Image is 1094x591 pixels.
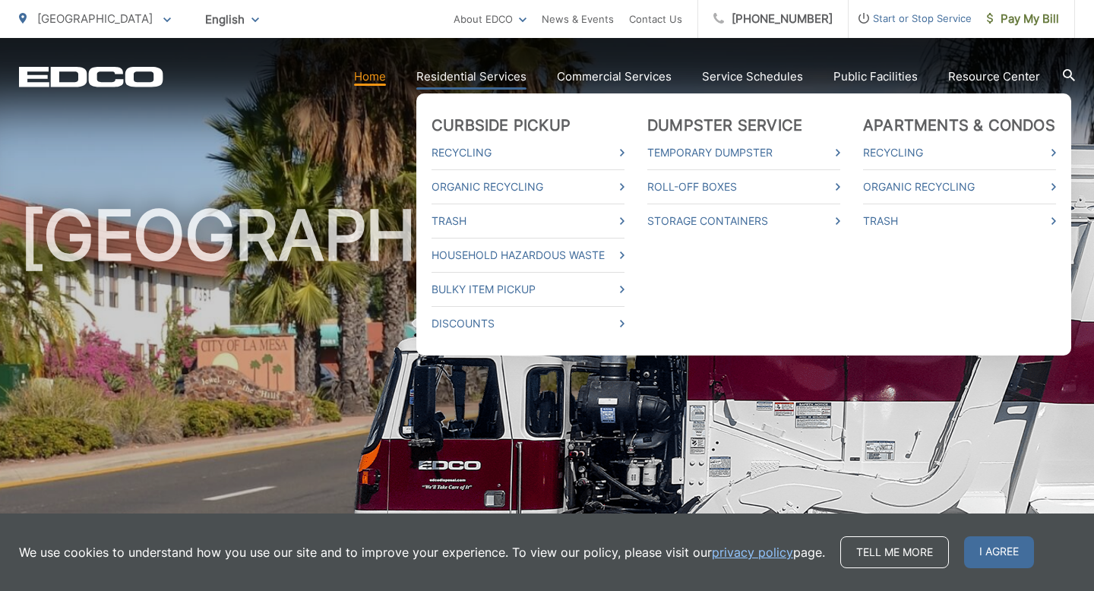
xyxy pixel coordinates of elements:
[647,116,802,134] a: Dumpster Service
[432,116,571,134] a: Curbside Pickup
[840,536,949,568] a: Tell me more
[432,144,624,162] a: Recycling
[432,280,624,299] a: Bulky Item Pickup
[702,68,803,86] a: Service Schedules
[37,11,153,26] span: [GEOGRAPHIC_DATA]
[948,68,1040,86] a: Resource Center
[194,6,270,33] span: English
[354,68,386,86] a: Home
[432,314,624,333] a: Discounts
[712,543,793,561] a: privacy policy
[432,178,624,196] a: Organic Recycling
[647,144,840,162] a: Temporary Dumpster
[863,212,1056,230] a: Trash
[19,66,163,87] a: EDCD logo. Return to the homepage.
[964,536,1034,568] span: I agree
[987,10,1059,28] span: Pay My Bill
[863,144,1056,162] a: Recycling
[647,178,840,196] a: Roll-Off Boxes
[19,543,825,561] p: We use cookies to understand how you use our site and to improve your experience. To view our pol...
[833,68,918,86] a: Public Facilities
[542,10,614,28] a: News & Events
[454,10,526,28] a: About EDCO
[863,178,1056,196] a: Organic Recycling
[416,68,526,86] a: Residential Services
[432,246,624,264] a: Household Hazardous Waste
[647,212,840,230] a: Storage Containers
[432,212,624,230] a: Trash
[557,68,672,86] a: Commercial Services
[863,116,1055,134] a: Apartments & Condos
[629,10,682,28] a: Contact Us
